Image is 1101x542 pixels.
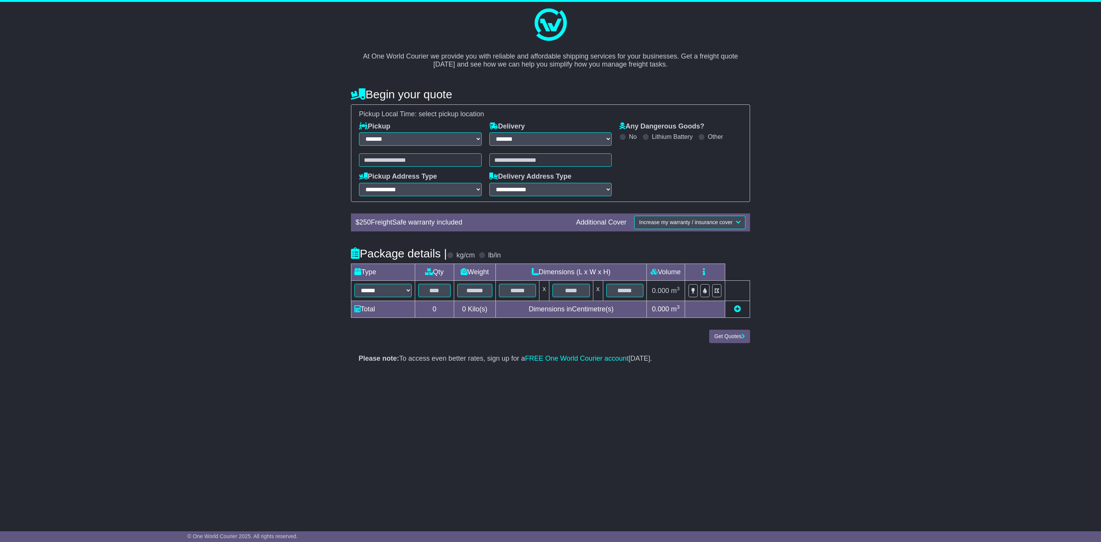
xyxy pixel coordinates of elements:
td: Volume [646,264,685,281]
div: Additional Cover [572,218,630,227]
a: FREE One World Courier account [525,355,628,362]
sup: 3 [677,304,680,310]
td: Kilo(s) [454,301,495,318]
span: 0.000 [652,287,669,295]
label: Pickup [359,122,390,131]
span: m [671,305,680,313]
label: No [629,133,637,140]
span: © One World Courier 2025. All rights reserved. [187,533,298,539]
td: Type [351,264,415,281]
td: 0 [415,301,454,318]
label: Pickup Address Type [359,173,437,181]
td: Qty [415,264,454,281]
p: At One World Courier we provide you with reliable and affordable shipping services for your busin... [359,44,742,69]
div: $ FreightSafe warranty included [352,218,572,227]
img: One World Courier Logo - great freight rates [531,6,570,44]
label: lb/in [488,251,501,260]
span: 250 [359,218,371,226]
label: kg/cm [456,251,475,260]
label: Delivery [489,122,525,131]
div: Pickup Local Time: [355,110,746,119]
p: To access even better rates, sign up for a [DATE]. [359,355,742,363]
td: Weight [454,264,495,281]
strong: Please note: [359,355,399,362]
a: Add new item [734,305,741,313]
span: m [671,287,680,295]
td: x [539,281,549,301]
label: Any Dangerous Goods? [619,122,704,131]
td: x [593,281,603,301]
label: Delivery Address Type [489,173,572,181]
label: Lithium Battery [652,133,693,140]
span: 0 [462,305,466,313]
h4: Begin your quote [351,88,750,101]
span: Increase my warranty / insurance cover [639,219,732,225]
label: Other [708,133,723,140]
span: select pickup location [419,110,484,118]
td: Total [351,301,415,318]
td: Dimensions (L x W x H) [495,264,646,281]
td: Dimensions in Centimetre(s) [495,301,646,318]
button: Get Quotes [709,330,750,343]
h4: Package details | [351,247,447,260]
span: 0.000 [652,305,669,313]
button: Increase my warranty / insurance cover [634,216,745,229]
sup: 3 [677,286,680,291]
